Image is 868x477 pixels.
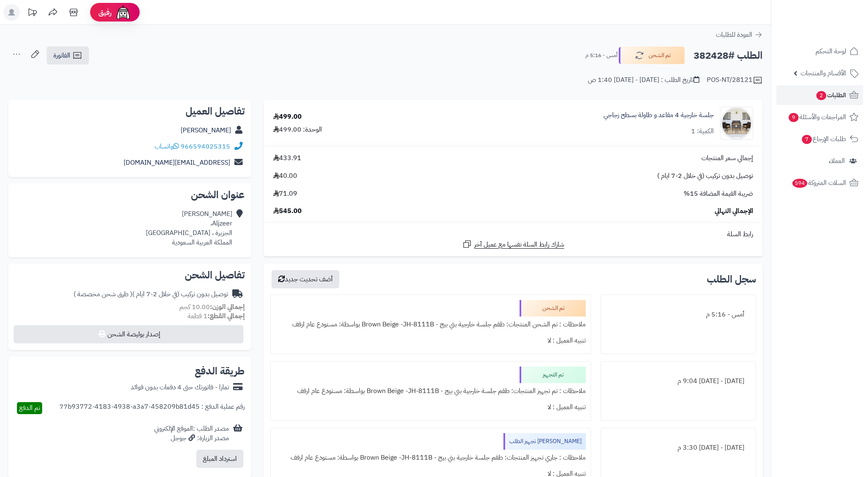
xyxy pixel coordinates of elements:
small: أمس - 5:16 م [585,51,618,60]
div: 499.00 [273,112,302,122]
div: رقم عملية الدفع : 77b93772-4183-4938-a3a7-458209b81d45 [60,402,245,414]
span: 9 [789,113,799,122]
a: الفاتورة [47,46,89,65]
span: لوحة التحكم [816,46,846,57]
div: رابط السلة [267,230,759,239]
span: طلبات الإرجاع [801,133,846,145]
a: جلسة خارجية 4 مقاعد و طاولة بسطح زجاجي [603,110,714,120]
div: ملاحظات : جاري تجهيز المنتجات: طقم جلسة خارجية بني بيج - Brown Beige -JH-8111B بواسطة: مستودع عام... [276,450,585,466]
div: أمس - 5:16 م [606,307,751,323]
div: ملاحظات : تم الشحن المنتجات: طقم جلسة خارجية بني بيج - Brown Beige -JH-8111B بواسطة: مستودع عام ارفف [276,316,585,333]
div: مصدر الزيارة: جوجل [154,434,229,443]
div: تاريخ الطلب : [DATE] - [DATE] 1:40 ص [588,75,699,85]
span: رفيق [98,7,112,17]
a: 966594025315 [181,141,230,151]
a: [EMAIL_ADDRESS][DOMAIN_NAME] [124,158,230,168]
div: تنبيه العميل : لا [276,333,585,349]
span: 594 [792,179,807,188]
h2: عنوان الشحن [15,190,245,200]
img: 1754900660-110119010038-90x90.jpg [720,107,753,140]
div: تنبيه العميل : لا [276,399,585,415]
div: ملاحظات : تم تجهيز المنتجات: طقم جلسة خارجية بني بيج - Brown Beige -JH-8111B بواسطة: مستودع عام ارفف [276,383,585,399]
a: العملاء [776,151,863,171]
span: الإجمالي النهائي [715,206,753,216]
div: تم التجهيز [520,367,586,383]
div: الكمية: 1 [691,127,714,136]
button: استرداد المبلغ [196,450,243,468]
span: الطلبات [816,89,846,101]
div: مصدر الطلب :الموقع الإلكتروني [154,424,229,443]
h2: طريقة الدفع [195,366,245,376]
a: واتساب [155,141,179,151]
a: طلبات الإرجاع7 [776,129,863,149]
div: [DATE] - [DATE] 9:04 م [606,373,751,389]
span: 433.91 [273,153,301,163]
div: الوحدة: 499.00 [273,125,322,134]
span: العودة للطلبات [716,30,752,40]
small: 1 قطعة [188,311,245,321]
span: 71.09 [273,189,297,199]
div: [DATE] - [DATE] 3:30 م [606,440,751,456]
span: المراجعات والأسئلة [788,111,846,123]
a: لوحة التحكم [776,41,863,61]
h3: سجل الطلب [707,274,756,284]
strong: إجمالي الوزن: [210,302,245,312]
div: توصيل بدون تركيب (في خلال 2-7 ايام ) [74,290,228,299]
div: POS-NT/28121 [707,75,763,85]
a: العودة للطلبات [716,30,763,40]
a: الطلبات2 [776,85,863,105]
span: السلات المتروكة [792,177,846,189]
span: تم الدفع [19,403,40,413]
button: أضف تحديث جديد [272,270,339,288]
span: الفاتورة [53,50,70,60]
div: تم الشحن [520,300,586,316]
div: تمارا - فاتورتك حتى 4 دفعات بدون فوائد [131,383,229,392]
a: [PERSON_NAME] [181,125,231,135]
span: توصيل بدون تركيب (في خلال 2-7 ايام ) [657,171,753,181]
span: الأقسام والمنتجات [801,67,846,79]
span: 7 [802,135,812,144]
span: العملاء [829,155,845,167]
img: ai-face.png [115,4,131,21]
button: تم الشحن [619,47,685,64]
h2: تفاصيل العميل [15,106,245,116]
a: السلات المتروكة594 [776,173,863,193]
span: إجمالي سعر المنتجات [701,153,753,163]
small: 10.00 كجم [179,302,245,312]
span: شارك رابط السلة نفسها مع عميل آخر [474,240,564,249]
h2: الطلب #382428 [694,47,763,64]
div: [PERSON_NAME] Aljzeer، الجزيرة ، [GEOGRAPHIC_DATA] المملكة العربية السعودية [146,209,232,247]
button: إصدار بوليصة الشحن [14,325,243,343]
strong: إجمالي القطع: [207,311,245,321]
div: [PERSON_NAME] تجهيز الطلب [503,433,586,450]
img: logo-2.png [812,6,860,24]
span: 2 [816,91,826,100]
span: ضريبة القيمة المضافة 15% [684,189,753,199]
a: المراجعات والأسئلة9 [776,107,863,127]
span: ( طرق شحن مخصصة ) [74,289,132,299]
span: 40.00 [273,171,297,181]
a: تحديثات المنصة [22,4,43,23]
span: 545.00 [273,206,302,216]
a: شارك رابط السلة نفسها مع عميل آخر [462,239,564,249]
h2: تفاصيل الشحن [15,270,245,280]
